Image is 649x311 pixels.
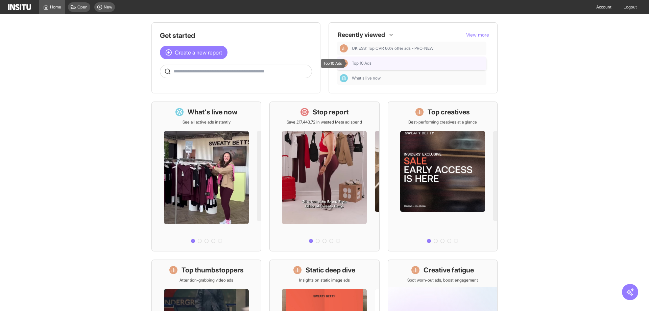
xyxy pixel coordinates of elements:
span: What's live now [352,75,484,81]
h1: Get started [160,31,312,40]
div: Top 10 Ads [321,59,345,68]
span: New [104,4,112,10]
p: Save £17,443.72 in wasted Meta ad spend [287,119,362,125]
button: View more [466,31,489,38]
a: What's live nowSee all active ads instantly [151,102,261,251]
div: Insights [340,44,348,52]
img: Logo [8,4,31,10]
div: Dashboard [340,74,348,82]
p: Best-performing creatives at a glance [408,119,477,125]
button: Create a new report [160,46,227,59]
span: UK ESS: Top CVR 60% offer ads - PRO-NEW [352,46,433,51]
h1: What's live now [188,107,238,117]
p: See all active ads instantly [183,119,231,125]
h1: Top thumbstoppers [182,265,244,275]
span: UK ESS: Top CVR 60% offer ads - PRO-NEW [352,46,484,51]
p: Insights on static image ads [299,277,350,283]
h1: Static deep dive [306,265,355,275]
span: Create a new report [175,48,222,57]
span: Top 10 Ads [352,61,484,66]
a: Stop reportSave £17,443.72 in wasted Meta ad spend [269,102,379,251]
span: View more [466,32,489,38]
p: Attention-grabbing video ads [179,277,233,283]
span: Home [50,4,61,10]
span: What's live now [352,75,381,81]
span: Top 10 Ads [352,61,371,66]
span: Open [77,4,88,10]
h1: Stop report [313,107,348,117]
h1: Top creatives [428,107,470,117]
a: Top creativesBest-performing creatives at a glance [388,102,498,251]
